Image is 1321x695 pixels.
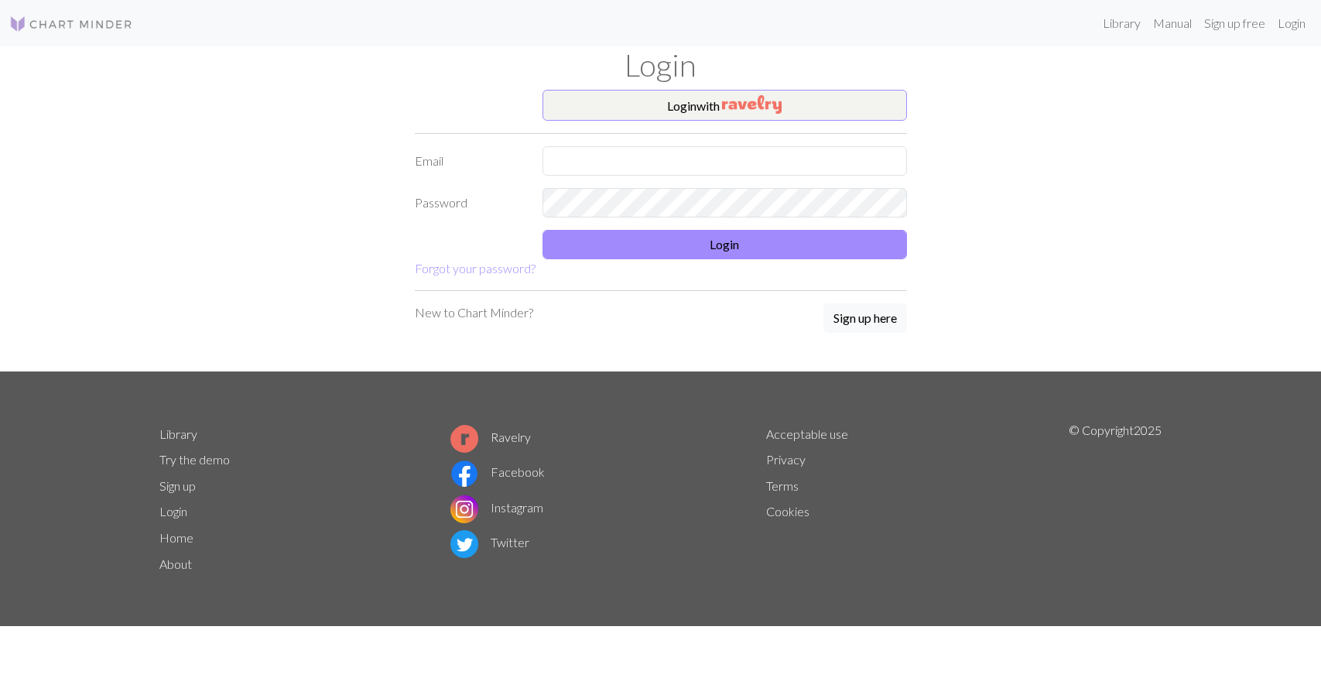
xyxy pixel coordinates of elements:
label: Password [406,188,533,217]
p: New to Chart Minder? [415,303,533,322]
h1: Login [150,46,1172,84]
a: Instagram [450,500,543,515]
img: Instagram logo [450,495,478,523]
img: Ravelry [722,95,782,114]
a: Terms [766,478,799,493]
a: Twitter [450,535,529,549]
img: Facebook logo [450,460,478,488]
a: Try the demo [159,452,230,467]
a: Forgot your password? [415,261,536,276]
a: Manual [1147,8,1198,39]
a: Ravelry [450,430,531,444]
a: Sign up [159,478,196,493]
p: © Copyright 2025 [1069,421,1162,577]
a: About [159,556,192,571]
button: Sign up here [823,303,907,333]
a: Library [1097,8,1147,39]
img: Logo [9,15,133,33]
button: Login [542,230,907,259]
a: Login [1271,8,1312,39]
img: Twitter logo [450,530,478,558]
img: Ravelry logo [450,425,478,453]
a: Privacy [766,452,806,467]
a: Login [159,504,187,519]
a: Acceptable use [766,426,848,441]
a: Home [159,530,193,545]
a: Sign up here [823,303,907,334]
label: Email [406,146,533,176]
a: Sign up free [1198,8,1271,39]
button: Loginwith [542,90,907,121]
a: Cookies [766,504,809,519]
a: Facebook [450,464,545,479]
a: Library [159,426,197,441]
